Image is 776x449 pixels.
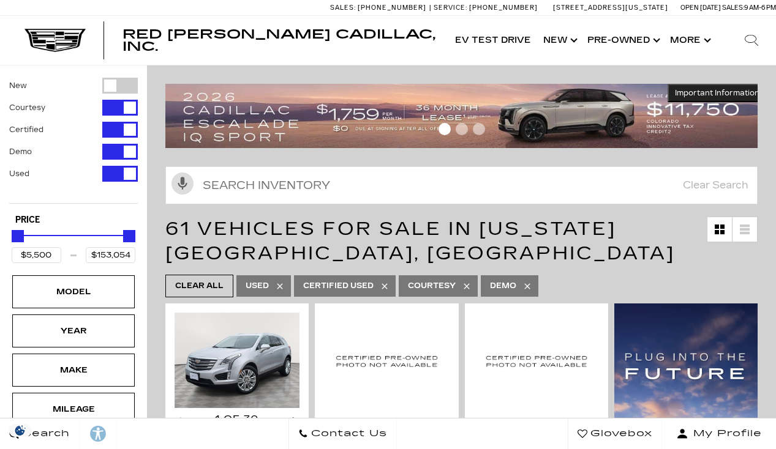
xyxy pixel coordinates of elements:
div: ModelModel [12,275,135,308]
span: Used [246,278,269,294]
span: Contact Us [308,425,387,442]
div: Make [43,363,104,377]
a: Red [PERSON_NAME] Cadillac, Inc. [122,28,437,53]
section: Click to Open Cookie Consent Modal [6,424,34,437]
div: Year [43,324,104,338]
a: Glovebox [568,418,662,449]
button: Important Information [668,84,767,102]
img: 2018 Cadillac XT5 Premium Luxury AWD 1 [175,313,302,408]
span: Red [PERSON_NAME] Cadillac, Inc. [122,27,435,54]
img: 2509-September-FOM-Escalade-IQ-Lease9 [165,84,767,148]
span: Glovebox [587,425,652,442]
span: Courtesy [408,278,456,294]
label: Demo [9,146,32,158]
button: Open user profile menu [662,418,776,449]
span: Clear All [175,278,224,294]
input: Minimum [12,247,61,263]
span: [PHONE_NUMBER] [358,4,426,12]
span: Go to slide 2 [456,123,468,135]
input: Search Inventory [165,166,758,204]
div: Minimum Price [12,230,24,242]
div: MakeMake [12,354,135,387]
button: More [664,16,715,65]
label: Courtesy [9,102,45,114]
span: My Profile [688,425,762,442]
img: Opt-Out Icon [6,424,34,437]
span: Go to slide 1 [439,123,451,135]
div: 1 / 2 [175,313,302,408]
div: 1 of 30 [175,413,299,426]
span: 9 AM-6 PM [744,4,776,12]
span: Service: [434,4,467,12]
span: Sales: [330,4,356,12]
a: New [537,16,581,65]
a: Service: [PHONE_NUMBER] [429,4,541,11]
span: Sales: [722,4,744,12]
label: New [9,80,27,92]
span: 61 Vehicles for Sale in [US_STATE][GEOGRAPHIC_DATA], [GEOGRAPHIC_DATA] [165,218,675,264]
svg: Click to toggle on voice search [171,173,194,195]
span: Important Information [675,88,759,98]
img: Cadillac Dark Logo with Cadillac White Text [24,29,86,52]
span: Go to slide 3 [473,123,485,135]
a: EV Test Drive [449,16,537,65]
div: YearYear [12,314,135,347]
div: Filter by Vehicle Type [9,78,138,203]
span: Demo [490,278,516,294]
label: Certified [9,124,43,136]
div: MileageMileage [12,393,135,426]
span: Search [19,425,70,442]
div: Price [12,226,135,263]
div: Maximum Price [123,230,135,242]
div: Mileage [43,403,104,416]
span: [PHONE_NUMBER] [469,4,538,12]
span: Open [DATE] [680,4,721,12]
a: Sales: [PHONE_NUMBER] [330,4,429,11]
input: Maximum [86,247,135,263]
h5: Price [15,215,132,226]
span: Certified Used [303,278,374,294]
div: Model [43,285,104,299]
a: Pre-Owned [581,16,664,65]
a: [STREET_ADDRESS][US_STATE] [553,4,668,12]
img: 2023 Cadillac XT4 Sport [474,313,599,409]
a: Contact Us [288,418,397,449]
label: Used [9,168,29,180]
img: 2021 Cadillac XT4 Premium Luxury [324,313,449,409]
